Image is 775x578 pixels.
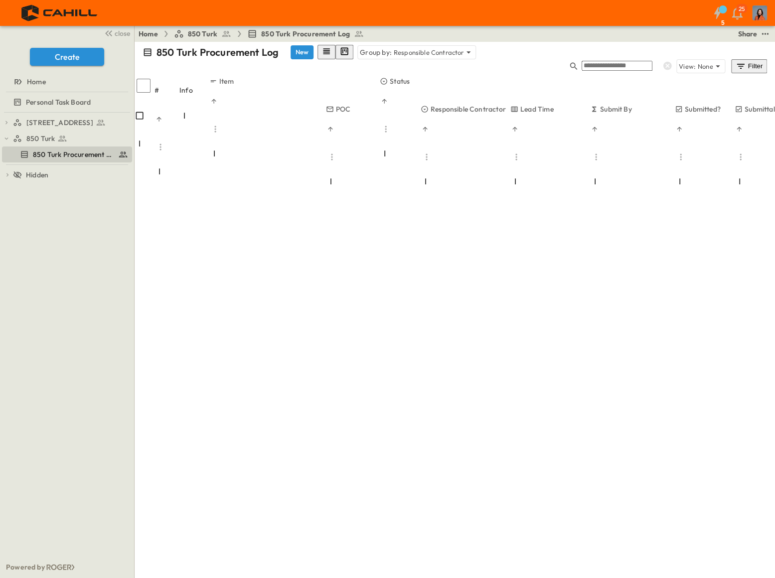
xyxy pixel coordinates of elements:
span: 850 Turk Procurement Log [33,149,114,159]
span: Hidden [26,170,48,180]
button: Sort [510,125,519,134]
div: Filter [735,61,763,72]
button: Sort [590,125,599,134]
div: # [155,76,179,104]
span: Home [27,77,46,87]
button: Menu [155,141,166,153]
div: Info [179,76,209,104]
button: Menu [590,151,602,163]
div: Share [738,29,757,39]
span: 850 Turk [26,134,55,144]
div: test [2,131,132,146]
p: Responsible Contractor [431,104,506,114]
div: test [2,115,132,131]
input: Select all rows [137,79,151,93]
p: Submitted? [685,104,721,114]
button: New [291,45,313,59]
button: Sort [675,125,684,134]
div: test [2,94,132,110]
p: POC [336,104,351,114]
button: Menu [326,151,338,163]
h6: 5 [720,19,725,26]
p: Responsible Contractor [394,47,464,57]
div: test [2,146,132,162]
button: Sort [380,97,389,106]
span: 850 Turk Procurement Log [261,29,350,39]
nav: breadcrumbs [139,29,370,39]
button: Menu [209,123,221,135]
img: Profile Picture [752,5,767,20]
p: Item [219,76,234,86]
button: Menu [675,151,687,163]
p: 850 Turk Procurement Log [156,45,279,59]
button: test [759,28,771,40]
span: 850 Turk [188,29,217,39]
p: Status [390,76,410,86]
button: Sort [735,125,744,134]
span: close [115,28,130,38]
button: row view [317,45,335,59]
a: Home [139,29,158,39]
button: kanban view [335,45,353,59]
button: Menu [421,151,433,163]
p: Submit By [600,104,632,114]
p: Lead Time [520,104,554,114]
button: Create [30,48,104,66]
p: View: [679,62,696,71]
p: 25 [739,5,745,13]
img: 4f72bfc4efa7236828875bac24094a5ddb05241e32d018417354e964050affa1.png [12,2,108,23]
button: Sort [209,97,218,106]
p: None [698,61,713,71]
p: Group by: [360,47,392,57]
button: Menu [510,151,522,163]
button: Sort [155,115,163,124]
button: Sort [421,125,430,134]
span: Personal Task Board [26,97,91,107]
span: [STREET_ADDRESS] [26,118,93,128]
button: Menu [735,151,747,163]
button: Sort [326,125,335,134]
div: table view [317,45,353,59]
